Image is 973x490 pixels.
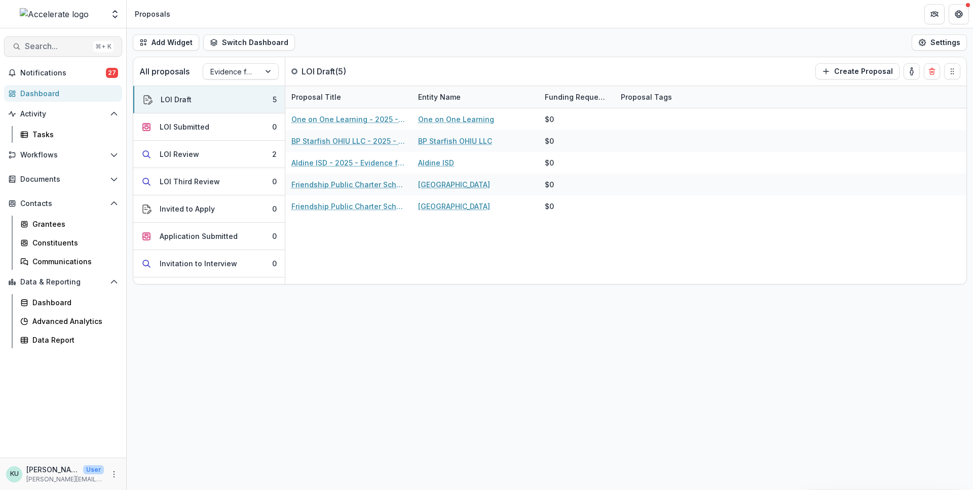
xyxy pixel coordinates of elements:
[272,258,277,269] div: 0
[545,136,554,146] div: $0
[291,114,406,125] a: One on One Learning - 2025 - Evidence for Impact Letter of Interest Form
[32,129,114,140] div: Tasks
[272,149,277,159] div: 2
[924,4,945,24] button: Partners
[160,258,237,269] div: Invitation to Interview
[25,42,89,51] span: Search...
[83,465,104,474] p: User
[904,63,920,79] button: toggle-assigned-to-me
[16,313,122,330] a: Advanced Analytics
[912,34,967,51] button: Settings
[203,34,295,51] button: Switch Dashboard
[4,106,122,122] button: Open Activity
[32,335,114,345] div: Data Report
[272,121,277,132] div: 0
[16,216,122,232] a: Grantees
[545,157,554,168] div: $0
[615,86,741,108] div: Proposal Tags
[291,136,406,146] a: BP Starfish OHIU LLC - 2025 - Evidence for Impact Letter of Interest Form
[26,464,79,475] p: [PERSON_NAME]
[133,86,285,113] button: LOI Draft5
[4,171,122,187] button: Open Documents
[539,86,615,108] div: Funding Requested
[815,63,900,79] button: Create Proposal
[272,203,277,214] div: 0
[20,151,106,159] span: Workflows
[16,234,122,251] a: Constituents
[133,195,285,223] button: Invited to Apply0
[108,468,120,480] button: More
[285,92,347,102] div: Proposal Title
[545,201,554,212] div: $0
[412,86,539,108] div: Entity Name
[161,94,192,105] div: LOI Draft
[20,278,106,287] span: Data & Reporting
[539,92,615,102] div: Funding Requested
[949,4,969,24] button: Get Help
[133,168,285,195] button: LOI Third Review0
[32,237,114,248] div: Constituents
[26,475,104,484] p: [PERSON_NAME][EMAIL_ADDRESS][DOMAIN_NAME]
[924,63,940,79] button: Delete card
[285,86,412,108] div: Proposal Title
[16,253,122,270] a: Communications
[32,316,114,326] div: Advanced Analytics
[291,201,406,212] a: Friendship Public Charter School - 2025 - Evidence for Impact Letter of Interest Form
[32,297,114,308] div: Dashboard
[545,114,554,125] div: $0
[133,113,285,141] button: LOI Submitted0
[108,4,122,24] button: Open entity switcher
[135,9,170,19] div: Proposals
[133,250,285,277] button: Invitation to Interview0
[93,41,114,52] div: ⌘ + K
[272,176,277,187] div: 0
[291,179,406,190] a: Friendship Public Charter School - 2025 - Evidence for Impact Letter of Interest Form
[20,110,106,118] span: Activity
[133,34,199,51] button: Add Widget
[273,94,277,105] div: 5
[131,7,174,21] nav: breadcrumb
[16,126,122,143] a: Tasks
[160,203,215,214] div: Invited to Apply
[418,157,454,168] a: Aldine ISD
[944,63,960,79] button: Drag
[291,157,406,168] a: Aldine ISD - 2025 - Evidence for Impact Letter of Interest Form
[16,294,122,311] a: Dashboard
[32,256,114,267] div: Communications
[10,471,19,477] div: Kimberly Ueyama
[4,147,122,163] button: Open Workflows
[4,85,122,102] a: Dashboard
[160,149,199,159] div: LOI Review
[20,199,106,208] span: Contacts
[20,69,106,77] span: Notifications
[133,141,285,168] button: LOI Review2
[20,88,114,99] div: Dashboard
[4,195,122,212] button: Open Contacts
[418,136,492,146] a: BP Starfish OHIU LLC
[4,274,122,290] button: Open Data & Reporting
[160,121,209,132] div: LOI Submitted
[16,332,122,348] a: Data Report
[615,92,678,102] div: Proposal Tags
[272,231,277,241] div: 0
[418,179,490,190] a: [GEOGRAPHIC_DATA]
[418,201,490,212] a: [GEOGRAPHIC_DATA]
[20,175,106,184] span: Documents
[412,92,467,102] div: Entity Name
[4,65,122,81] button: Notifications27
[160,231,238,241] div: Application Submitted
[133,223,285,250] button: Application Submitted0
[32,219,114,229] div: Grantees
[106,68,118,78] span: 27
[4,36,122,57] button: Search...
[302,65,378,77] p: LOI Draft ( 5 )
[545,179,554,190] div: $0
[418,114,494,125] a: One on One Learning
[20,8,89,20] img: Accelerate logo
[160,176,220,187] div: LOI Third Review
[139,65,190,77] p: All proposals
